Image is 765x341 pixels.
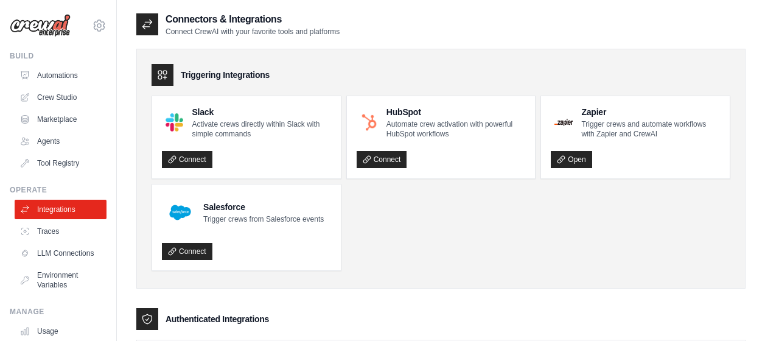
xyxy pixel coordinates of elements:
[386,106,526,118] h4: HubSpot
[15,200,107,219] a: Integrations
[10,51,107,61] div: Build
[192,106,330,118] h4: Slack
[15,222,107,241] a: Traces
[15,132,107,151] a: Agents
[10,307,107,317] div: Manage
[15,66,107,85] a: Automations
[15,153,107,173] a: Tool Registry
[166,198,195,227] img: Salesforce Logo
[162,243,212,260] a: Connect
[15,110,107,129] a: Marketplace
[386,119,526,139] p: Automate crew activation with powerful HubSpot workflows
[15,88,107,107] a: Crew Studio
[360,113,378,131] img: HubSpot Logo
[166,27,340,37] p: Connect CrewAI with your favorite tools and platforms
[166,113,183,131] img: Slack Logo
[181,69,270,81] h3: Triggering Integrations
[10,14,71,37] img: Logo
[192,119,330,139] p: Activate crews directly within Slack with simple commands
[581,119,720,139] p: Trigger crews and automate workflows with Zapier and CrewAI
[166,313,269,325] h3: Authenticated Integrations
[15,322,107,341] a: Usage
[551,151,592,168] a: Open
[203,214,324,224] p: Trigger crews from Salesforce events
[162,151,212,168] a: Connect
[10,185,107,195] div: Operate
[15,244,107,263] a: LLM Connections
[554,119,573,126] img: Zapier Logo
[357,151,407,168] a: Connect
[166,12,340,27] h2: Connectors & Integrations
[581,106,720,118] h4: Zapier
[203,201,324,213] h4: Salesforce
[15,265,107,295] a: Environment Variables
